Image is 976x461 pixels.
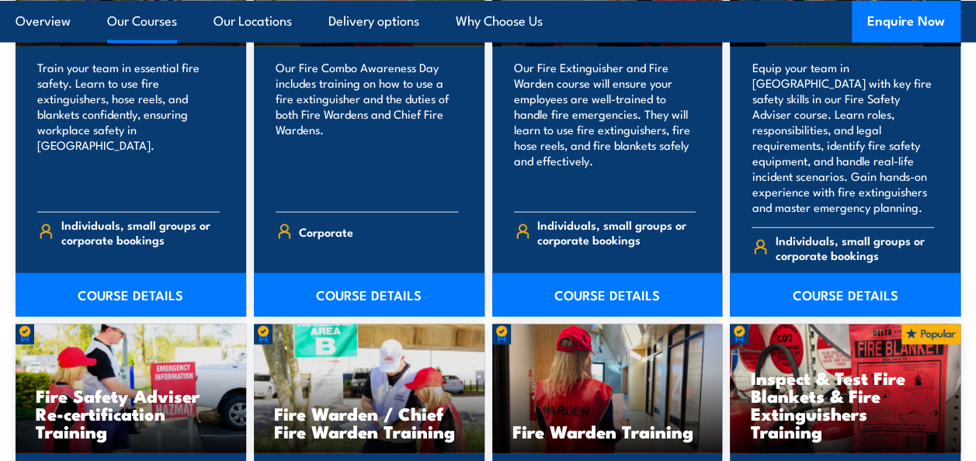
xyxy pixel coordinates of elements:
[492,273,723,317] a: COURSE DETAILS
[752,60,934,215] p: Equip your team in [GEOGRAPHIC_DATA] with key fire safety skills in our Fire Safety Adviser cours...
[16,273,246,317] a: COURSE DETAILS
[776,233,934,262] span: Individuals, small groups or corporate bookings
[299,220,353,244] span: Corporate
[274,404,464,440] h3: Fire Warden / Chief Fire Warden Training
[61,217,220,247] span: Individuals, small groups or corporate bookings
[36,386,226,440] h3: Fire Safety Adviser Re-certification Training
[276,60,458,199] p: Our Fire Combo Awareness Day includes training on how to use a fire extinguisher and the duties o...
[512,422,703,440] h3: Fire Warden Training
[37,60,220,199] p: Train your team in essential fire safety. Learn to use fire extinguishers, hose reels, and blanke...
[537,217,696,247] span: Individuals, small groups or corporate bookings
[750,369,940,440] h3: Inspect & Test Fire Blankets & Fire Extinguishers Training
[730,273,960,317] a: COURSE DETAILS
[514,60,696,199] p: Our Fire Extinguisher and Fire Warden course will ensure your employees are well-trained to handl...
[254,273,485,317] a: COURSE DETAILS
